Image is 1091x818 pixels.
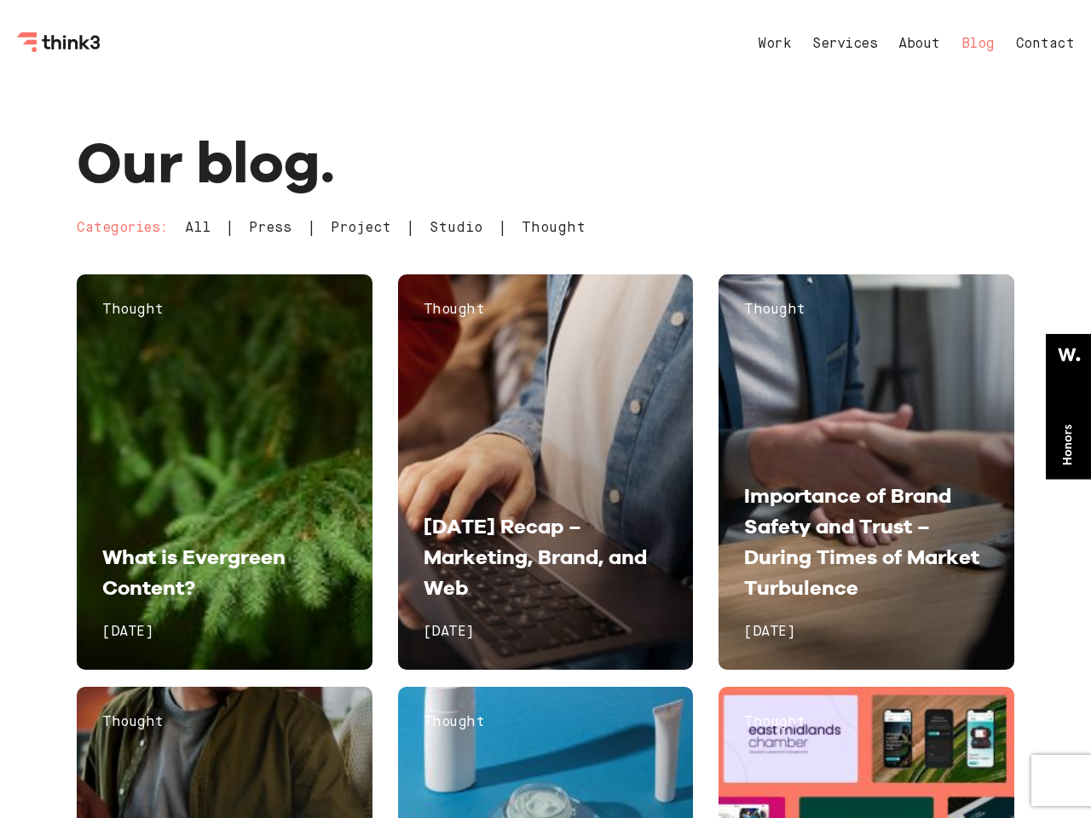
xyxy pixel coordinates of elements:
[406,222,415,235] span: |
[185,222,211,236] span: All
[744,716,805,729] span: Thought
[102,303,164,317] span: Thought
[961,37,995,51] a: Blog
[1016,37,1075,51] a: Contact
[522,222,586,236] span: Thought
[744,303,805,317] span: Thought
[430,222,482,236] span: Studio
[424,514,647,600] span: [DATE] Recap – Marketing, Brand, and Web
[102,544,286,600] span: What is Evergreen Content?
[424,303,485,317] span: Thought
[758,37,791,51] a: Work
[307,222,316,235] span: |
[424,625,474,639] span: [DATE]
[744,625,794,639] span: [DATE]
[812,37,877,51] a: Services
[102,716,164,729] span: Thought
[225,222,234,235] span: |
[249,222,292,236] span: Press
[498,222,507,235] span: |
[17,39,102,55] a: Think3 Logo
[102,625,153,639] span: [DATE]
[424,716,485,729] span: Thought
[744,483,979,600] span: Importance of Brand Safety and Trust – During Times of Market Turbulence
[898,37,940,51] a: About
[331,222,391,236] span: Project
[77,218,168,240] h3: Categories:
[77,131,1014,193] h1: Our blog.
